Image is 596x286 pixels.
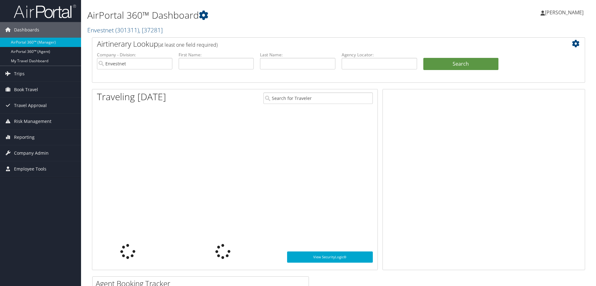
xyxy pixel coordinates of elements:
label: Agency Locator: [342,52,417,58]
span: Trips [14,66,25,82]
h1: Traveling [DATE] [97,90,166,103]
span: , [ 37281 ] [139,26,163,34]
h2: Airtinerary Lookup [97,39,539,49]
a: [PERSON_NAME] [541,3,590,22]
span: ( 301311 ) [115,26,139,34]
span: [PERSON_NAME] [545,9,584,16]
button: Search [423,58,499,70]
a: Envestnet [87,26,163,34]
span: Book Travel [14,82,38,97]
span: Reporting [14,129,35,145]
span: Travel Approval [14,98,47,113]
h1: AirPortal 360™ Dashboard [87,9,422,22]
span: Dashboards [14,22,39,38]
label: Company - Division: [97,52,172,58]
span: Risk Management [14,114,51,129]
img: airportal-logo.png [14,4,76,19]
span: Company Admin [14,145,49,161]
label: Last Name: [260,52,335,58]
span: Employee Tools [14,161,46,177]
a: View SecurityLogic® [287,251,373,263]
input: Search for Traveler [263,92,373,104]
span: (at least one field required) [158,41,218,48]
label: First Name: [179,52,254,58]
